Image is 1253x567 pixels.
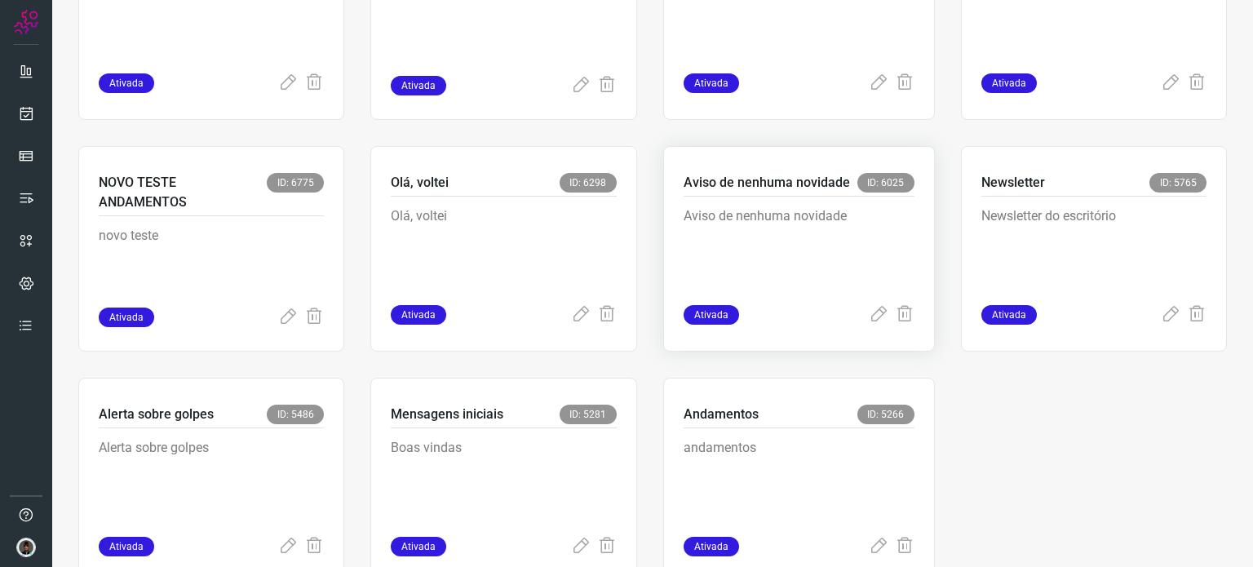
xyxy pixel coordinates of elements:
[560,173,617,193] span: ID: 6298
[684,405,759,424] p: Andamentos
[981,305,1037,325] span: Ativada
[560,405,617,424] span: ID: 5281
[391,438,616,520] p: Boas vindas
[857,405,914,424] span: ID: 5266
[684,206,914,288] p: Aviso de nenhuma novidade
[981,73,1037,93] span: Ativada
[1149,173,1207,193] span: ID: 5765
[684,305,739,325] span: Ativada
[391,405,503,424] p: Mensagens iniciais
[99,537,154,556] span: Ativada
[684,73,739,93] span: Ativada
[391,537,446,556] span: Ativada
[684,438,914,520] p: andamentos
[981,206,1207,288] p: Newsletter do escritório
[99,308,154,327] span: Ativada
[391,76,446,95] span: Ativada
[99,73,154,93] span: Ativada
[99,405,214,424] p: Alerta sobre golpes
[14,10,38,34] img: Logo
[684,173,850,193] p: Aviso de nenhuma novidade
[391,206,616,288] p: Olá, voltei
[981,173,1045,193] p: Newsletter
[267,405,324,424] span: ID: 5486
[99,173,267,212] p: NOVO TESTE ANDAMENTOS
[391,173,449,193] p: Olá, voltei
[684,537,739,556] span: Ativada
[391,305,446,325] span: Ativada
[267,173,324,193] span: ID: 6775
[857,173,914,193] span: ID: 6025
[16,538,36,557] img: d44150f10045ac5288e451a80f22ca79.png
[99,438,324,520] p: Alerta sobre golpes
[99,226,324,308] p: novo teste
